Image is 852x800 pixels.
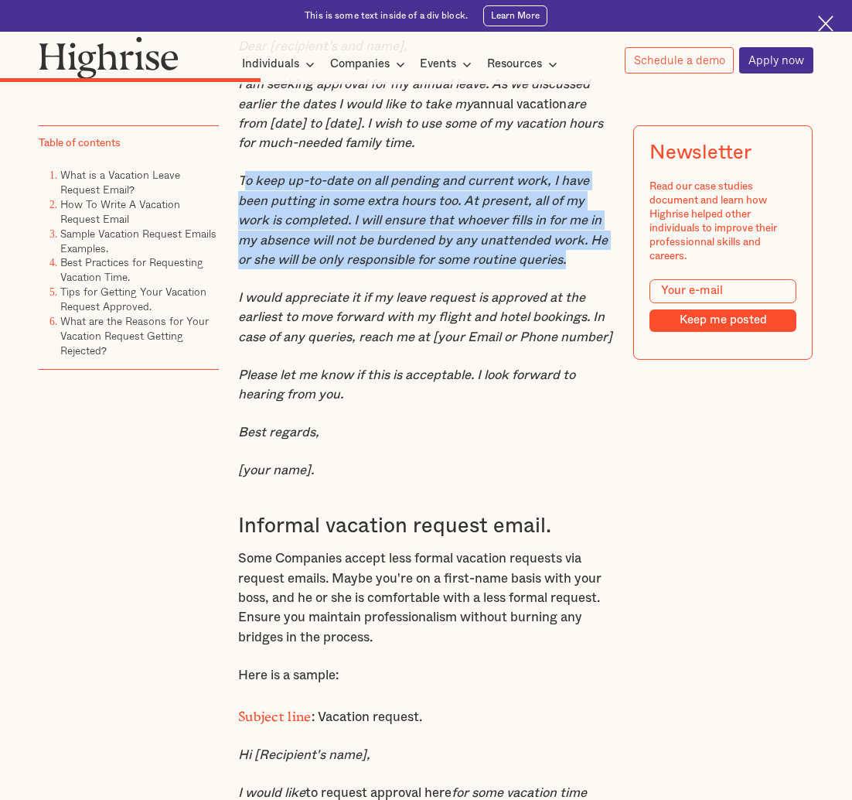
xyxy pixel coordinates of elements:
div: Resources [487,55,562,74]
div: Individuals [242,55,319,74]
em: are from [date] to [date]. I wish to use some of my vacation hours for much-needed family time. [238,97,603,150]
a: Schedule a demo [625,47,734,73]
em: Please let me know if this is acceptable. I look forward to hearing from you. [238,368,575,401]
div: Table of contents [39,137,121,151]
div: Individuals [242,55,299,74]
input: Your e-mail [649,279,796,303]
img: Highrise logo [39,36,179,79]
strong: Subject line [238,709,312,717]
p: annual vacation [238,74,614,152]
p: Some Companies accept less formal vacation requests via request emails. Maybe you're on a first-n... [238,549,614,647]
h3: Informal vacation request email. [238,513,614,539]
div: Newsletter [649,142,751,165]
a: Tips for Getting Your Vacation Request Approved. [60,284,206,315]
em: [your name]. [238,463,314,477]
em: I would appreciate it if my leave request is approved at the earliest to move forward with my fli... [238,291,612,344]
a: Best Practices for Requesting Vacation Time. [60,255,203,285]
em: To keep up-to-date on all pending and current work, I have been putting in some extra hours too. ... [238,174,608,265]
em: I would like [238,786,305,799]
a: Apply now [739,47,813,74]
form: Modal Form [649,279,796,331]
div: Companies [330,55,390,74]
a: What is a Vacation Leave Request Email? [60,166,180,197]
div: Events [420,55,476,74]
em: Best regards, [238,426,319,439]
div: Companies [330,55,410,74]
p: Here is a sample: [238,665,614,685]
p: : Vacation request. [238,703,614,726]
input: Keep me posted [649,309,796,331]
a: Sample Vacation Request Emails Examples. [60,225,216,256]
a: What are the Reasons for Your Vacation Request Getting Rejected? [60,313,209,359]
div: This is some text inside of a div block. [305,9,468,22]
em: I am seeking approval for my annual leave. As we discussed earlier the dates I would like to take my [238,77,590,110]
div: Read our case studies document and learn how Highrise helped other individuals to improve their p... [649,180,796,264]
div: Events [420,55,456,74]
img: Cross icon [818,15,833,31]
a: How To Write A Vacation Request Email [60,196,180,227]
em: Hi [Recipient's name], [238,748,370,761]
a: Learn More [483,5,547,26]
div: Resources [487,55,542,74]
